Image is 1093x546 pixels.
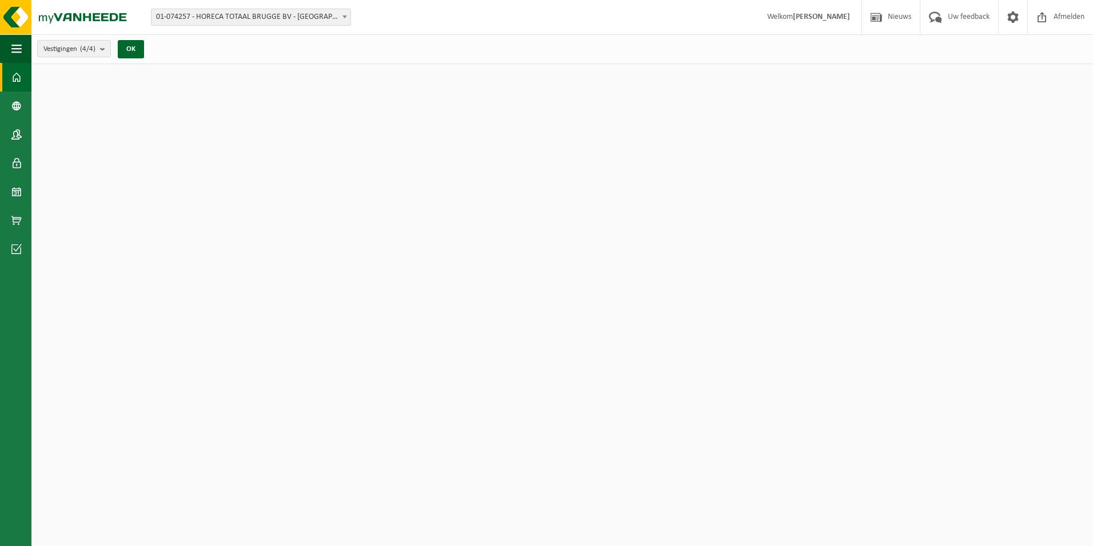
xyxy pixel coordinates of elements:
span: 01-074257 - HORECA TOTAAL BRUGGE BV - BRUGGE [151,9,350,25]
strong: [PERSON_NAME] [793,13,850,21]
span: Vestigingen [43,41,95,58]
button: Vestigingen(4/4) [37,40,111,57]
count: (4/4) [80,45,95,53]
button: OK [118,40,144,58]
span: 01-074257 - HORECA TOTAAL BRUGGE BV - BRUGGE [151,9,351,26]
